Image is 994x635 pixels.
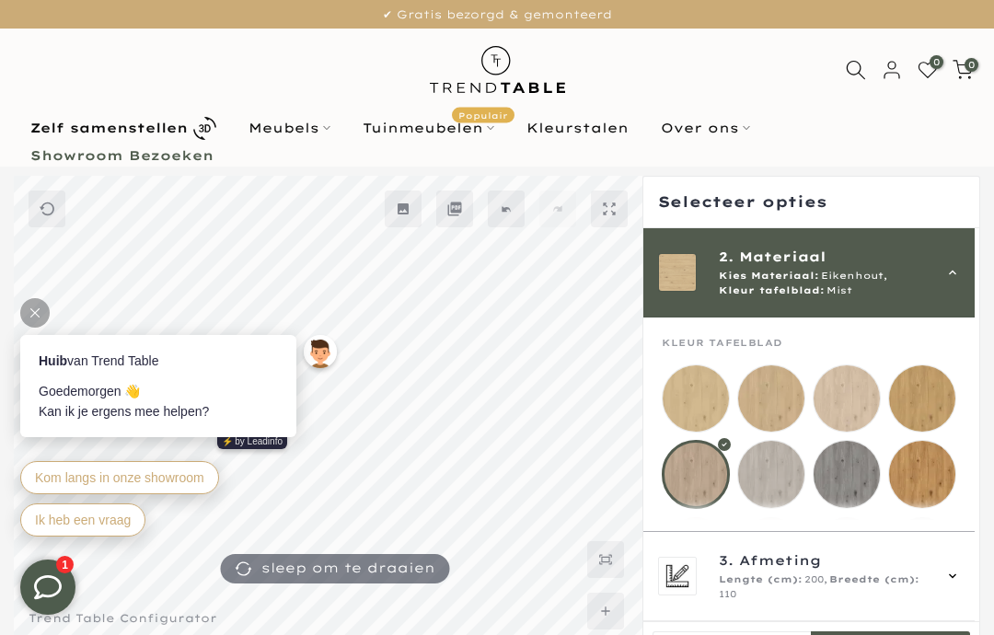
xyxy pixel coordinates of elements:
span: Ik heb een vraag [33,266,129,281]
a: Meubels [232,117,346,139]
button: Ik heb een vraag [18,257,144,290]
iframe: toggle-frame [2,541,94,633]
span: 0 [930,55,943,69]
img: trend-table [417,29,578,110]
iframe: bot-iframe [2,247,361,560]
span: 0 [965,58,978,72]
a: Zelf samenstellen [14,112,232,144]
a: 0 [918,60,938,80]
a: Showroom Bezoeken [14,144,229,167]
a: 0 [953,60,973,80]
a: TuinmeubelenPopulair [346,117,510,139]
a: Over ons [644,117,766,139]
span: Populair [452,108,514,123]
b: Showroom Bezoeken [30,149,214,162]
b: Zelf samenstellen [30,121,188,134]
p: ✔ Gratis bezorgd & gemonteerd [23,5,971,25]
a: Kleurstalen [510,117,644,139]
